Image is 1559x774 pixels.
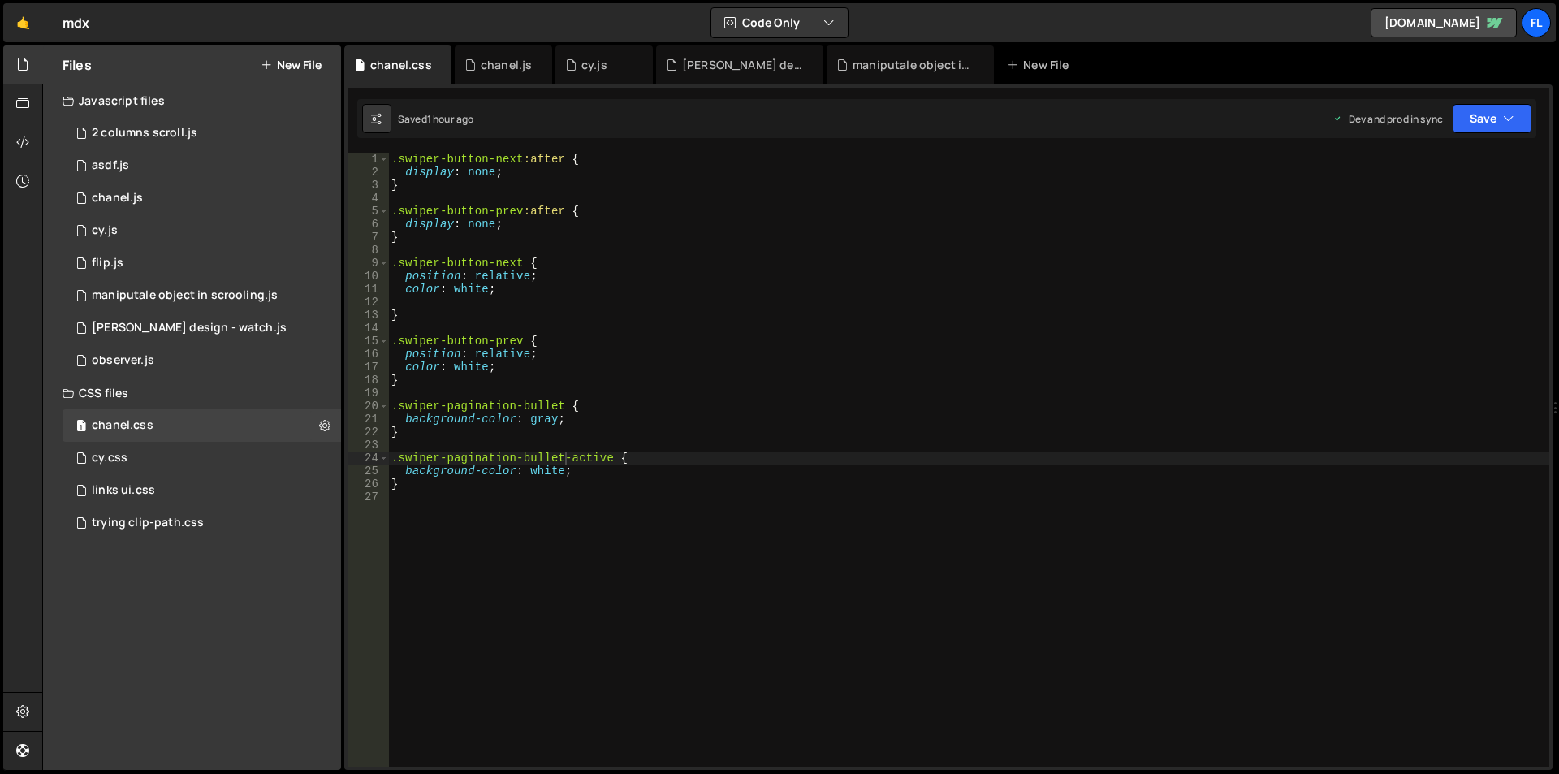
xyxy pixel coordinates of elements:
div: 27 [348,491,389,504]
div: maniputale object in scrooling.js [853,57,974,73]
div: chanel.js [92,191,143,205]
div: 23 [348,439,389,452]
div: 14087/37841.css [63,474,341,507]
div: 2 columns scroll.js [92,126,197,141]
a: [DOMAIN_NAME] [1371,8,1517,37]
div: 12 [348,296,389,309]
div: asdf.js [92,158,129,173]
div: 14087/36990.js [63,344,341,377]
div: 14087/45251.css [63,409,341,442]
div: 14087/36120.js [63,279,341,312]
div: [PERSON_NAME] design - watch.js [92,321,287,335]
div: 14087/43937.js [63,149,341,182]
div: New File [1007,57,1075,73]
div: chanel.js [481,57,532,73]
div: cy.js [581,57,607,73]
div: 14087/36400.css [63,507,341,539]
div: 24 [348,452,389,465]
div: Dev and prod in sync [1332,112,1443,126]
div: 19 [348,387,389,400]
div: 25 [348,465,389,478]
div: Saved [398,112,473,126]
div: CSS files [43,377,341,409]
div: 6 [348,218,389,231]
div: observer.js [92,353,154,368]
div: chanel.css [92,418,153,433]
div: trying clip-path.css [92,516,204,530]
div: 22 [348,426,389,439]
div: [PERSON_NAME] design - watch.js [682,57,804,73]
div: 4 [348,192,389,205]
div: 14 [348,322,389,335]
div: 5 [348,205,389,218]
div: 14087/44148.js [63,214,341,247]
h2: Files [63,56,92,74]
div: maniputale object in scrooling.js [92,288,278,303]
button: Code Only [711,8,848,37]
div: flip.js [92,256,123,270]
button: New File [261,58,322,71]
div: cy.css [92,451,127,465]
div: 15 [348,335,389,348]
div: 7 [348,231,389,244]
div: 14087/44196.css [63,442,341,474]
div: 14087/45247.js [63,182,341,214]
div: cy.js [92,223,118,238]
div: chanel.css [370,57,432,73]
div: 1 hour ago [427,112,474,126]
div: mdx [63,13,89,32]
div: 14087/36530.js [63,117,341,149]
div: 14087/35941.js [63,312,341,344]
div: 10 [348,270,389,283]
div: 11 [348,283,389,296]
div: 18 [348,374,389,387]
div: 13 [348,309,389,322]
span: 1 [76,421,86,434]
div: Javascript files [43,84,341,117]
a: fl [1522,8,1551,37]
div: 21 [348,413,389,426]
div: 17 [348,361,389,374]
div: links ui.css [92,483,155,498]
a: 🤙 [3,3,43,42]
div: 20 [348,400,389,413]
div: 26 [348,478,389,491]
div: 2 [348,166,389,179]
div: 16 [348,348,389,361]
div: 1 [348,153,389,166]
button: Save [1453,104,1531,133]
div: 3 [348,179,389,192]
div: 8 [348,244,389,257]
div: 9 [348,257,389,270]
div: 14087/37273.js [63,247,341,279]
